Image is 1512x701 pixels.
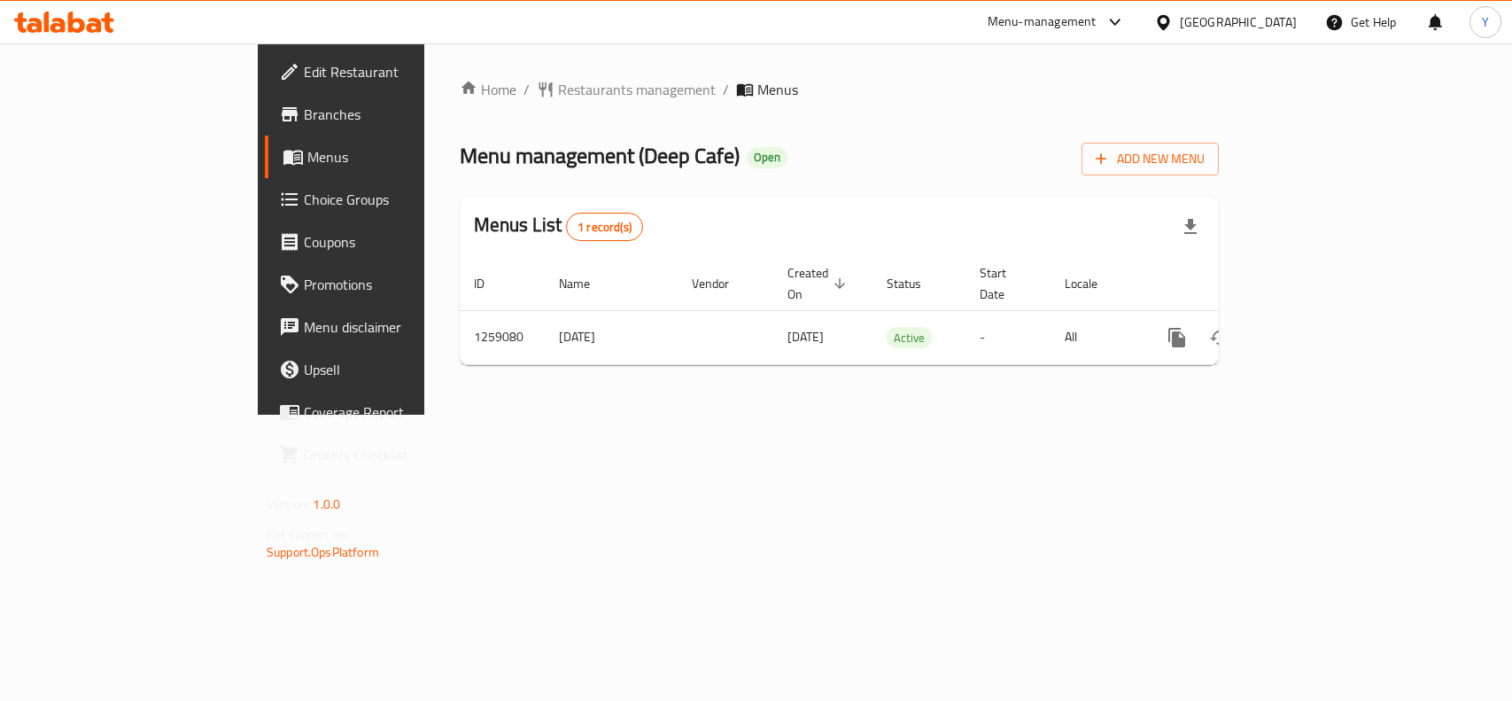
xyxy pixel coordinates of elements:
[313,493,340,516] span: 1.0.0
[887,327,932,348] div: Active
[559,273,613,294] span: Name
[460,79,1219,100] nav: breadcrumb
[566,213,643,241] div: Total records count
[474,212,643,241] h2: Menus List
[265,221,510,263] a: Coupons
[267,523,348,546] span: Get support on:
[304,189,496,210] span: Choice Groups
[265,178,510,221] a: Choice Groups
[304,359,496,380] span: Upsell
[1156,316,1198,359] button: more
[567,219,642,236] span: 1 record(s)
[307,146,496,167] span: Menus
[267,541,379,564] a: Support.OpsPlatform
[887,273,944,294] span: Status
[304,444,496,465] span: Grocery Checklist
[265,306,510,348] a: Menu disclaimer
[304,316,496,338] span: Menu disclaimer
[537,79,716,100] a: Restaurants management
[747,147,787,168] div: Open
[1482,12,1489,32] span: Y
[965,310,1051,364] td: -
[787,325,824,348] span: [DATE]
[692,273,752,294] span: Vendor
[1142,257,1340,311] th: Actions
[523,79,530,100] li: /
[1169,206,1212,248] div: Export file
[304,61,496,82] span: Edit Restaurant
[1051,310,1142,364] td: All
[304,274,496,295] span: Promotions
[304,401,496,423] span: Coverage Report
[265,391,510,433] a: Coverage Report
[747,150,787,165] span: Open
[265,136,510,178] a: Menus
[988,12,1097,33] div: Menu-management
[1096,148,1205,170] span: Add New Menu
[887,328,932,348] span: Active
[1065,273,1120,294] span: Locale
[265,51,510,93] a: Edit Restaurant
[474,273,508,294] span: ID
[460,257,1340,365] table: enhanced table
[787,262,851,305] span: Created On
[1082,143,1219,175] button: Add New Menu
[304,104,496,125] span: Branches
[304,231,496,253] span: Coupons
[265,93,510,136] a: Branches
[558,79,716,100] span: Restaurants management
[980,262,1029,305] span: Start Date
[265,263,510,306] a: Promotions
[723,79,729,100] li: /
[1198,316,1241,359] button: Change Status
[265,433,510,476] a: Grocery Checklist
[460,136,740,175] span: Menu management ( Deep Cafe )
[265,348,510,391] a: Upsell
[267,493,310,516] span: Version:
[1180,12,1297,32] div: [GEOGRAPHIC_DATA]
[545,310,678,364] td: [DATE]
[757,79,798,100] span: Menus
